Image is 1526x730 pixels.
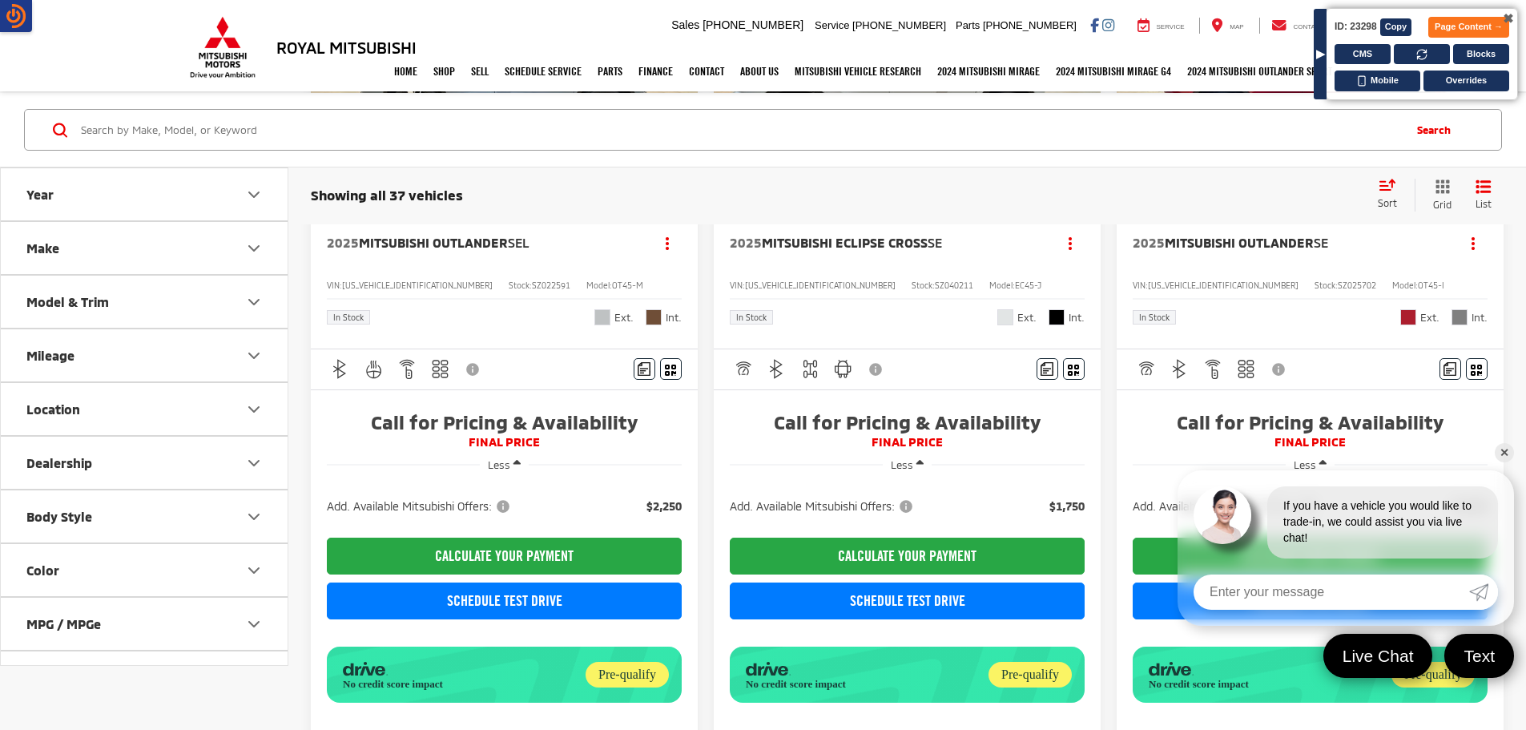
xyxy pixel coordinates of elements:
[1338,280,1376,290] span: SZ025702
[660,358,682,380] button: Window Sticker
[732,51,787,91] a: About Us
[497,51,590,91] a: Schedule Service: Opens in a new tab
[1133,410,1488,434] span: Call for Pricing & Availability
[1102,18,1114,31] a: Instagram: Click to visit our Instagram page
[1335,20,1377,34] span: ID: 23298
[1392,280,1418,290] span: Model:
[1423,71,1509,91] button: Overrides
[863,353,890,386] button: View Disclaimer
[1439,358,1461,380] button: Comments
[1048,51,1179,91] a: 2024 Mitsubishi Mirage G4
[532,280,570,290] span: SZ022591
[1335,44,1391,65] button: CMS
[342,280,493,290] span: [US_VEHICLE_IDENTIFICATION_NUMBER]
[1266,353,1293,386] button: View Disclaimer
[1444,634,1514,678] a: Text
[1460,228,1488,256] button: Actions
[244,292,264,312] div: Model & Trim
[187,16,259,79] img: Mitsubishi
[1286,450,1335,479] button: Less
[1133,498,1321,514] button: Add. Available Mitsubishi Offers:
[1452,309,1468,325] span: Light Gray
[26,455,92,470] div: Dealership
[1236,359,1256,379] img: 3rd Row Seating
[244,346,264,365] div: Mileage
[509,280,532,290] span: Stock:
[26,563,59,578] div: Color
[1370,179,1415,211] button: Select sort value
[654,228,682,256] button: Actions
[997,309,1013,325] span: White Diamond
[327,583,682,619] a: Schedule Test Drive
[1199,18,1255,34] a: Map
[1068,363,1079,376] i: Window Sticker
[1476,197,1492,211] span: List
[1335,71,1420,91] button: Mobile
[330,359,350,379] img: Bluetooth®
[1443,362,1456,376] img: Comments
[6,4,26,28] img: dealeron-brandmark-export.png
[730,583,1085,619] a: Schedule Test Drive
[1139,313,1170,321] span: In Stock
[26,240,59,256] div: Make
[1315,280,1338,290] span: Stock:
[912,280,935,290] span: Stock:
[1323,634,1433,678] a: Live Chat
[800,359,820,379] img: 4WD/AWD
[1125,18,1197,34] a: Service
[244,454,264,473] div: Dealership
[1230,23,1243,30] span: Map
[488,458,510,471] span: Less
[244,400,264,419] div: Location
[891,458,913,471] span: Less
[1453,44,1509,65] button: Blocks
[26,294,109,309] div: Model & Trim
[1,329,289,381] button: MileageMileage
[787,51,929,91] a: Mitsubishi Vehicle Research
[1,544,289,596] button: ColorColor
[666,310,682,325] span: Int.
[1133,234,1443,252] a: 2025Mitsubishi OutlanderSE
[1133,280,1148,290] span: VIN:
[386,51,425,91] a: Home
[1472,310,1488,325] span: Int.
[460,353,487,386] button: View Disclaimer
[1136,359,1156,379] img: Adaptive Cruise Control
[1378,197,1397,208] span: Sort
[397,359,417,379] img: Remote Start
[1049,498,1085,514] span: $1,750
[327,410,682,434] span: Call for Pricing & Availability
[1069,310,1085,325] span: Int.
[1420,310,1439,325] span: Ext.
[983,19,1077,31] span: [PHONE_NUMBER]
[730,538,1085,575] : CALCULATE YOUR PAYMENT
[681,51,732,91] a: Contact
[311,187,463,203] span: Showing all 37 vehicles
[1,276,289,328] button: Model & TrimModel & Trim
[1203,359,1223,379] img: Remote Start
[736,313,767,321] span: In Stock
[730,498,918,514] button: Add. Available Mitsubishi Offers:
[79,111,1401,149] form: Search by Make, Model, or Keyword
[703,18,803,31] span: [PHONE_NUMBER]
[26,616,101,631] div: MPG / MPGe
[1063,358,1085,380] button: Window Sticker
[1314,235,1328,250] span: SE
[929,51,1048,91] a: 2024 Mitsubishi Mirage
[730,280,745,290] span: VIN:
[767,359,787,379] img: Bluetooth®
[244,239,264,258] div: Make
[614,310,634,325] span: Ext.
[590,51,630,91] a: Parts: Opens in a new tab
[928,235,942,250] span: SE
[1179,51,1340,91] a: 2024 Mitsubishi Outlander SPORT
[956,19,980,31] span: Parts
[1194,575,1469,610] input: Enter your message
[1057,228,1085,256] button: Actions
[244,507,264,526] div: Body Style
[1335,645,1422,667] span: Live Chat
[730,410,1085,434] span: Call for Pricing & Availability
[1401,110,1474,150] button: Search
[26,187,54,202] div: Year
[630,51,681,91] a: Finance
